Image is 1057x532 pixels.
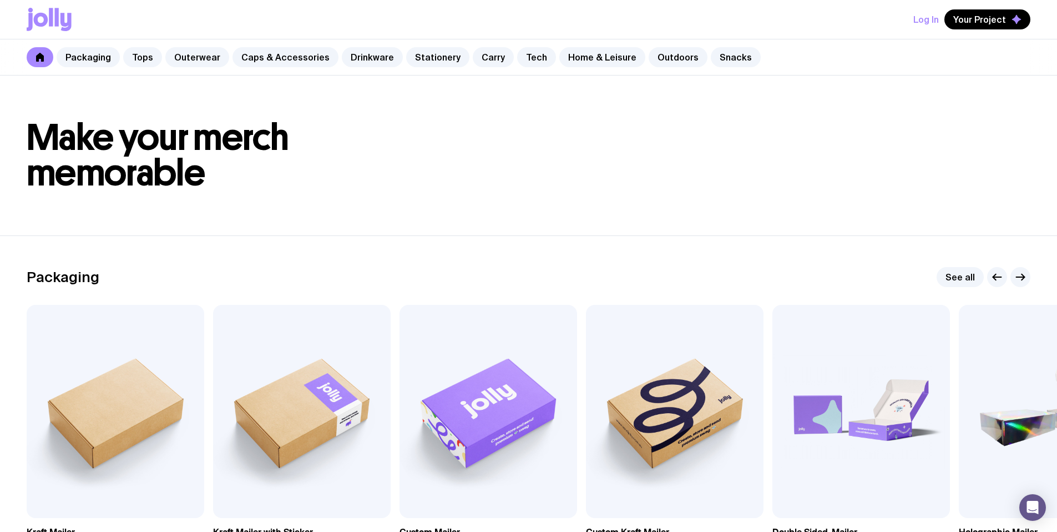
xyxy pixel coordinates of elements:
a: Outerwear [165,47,229,67]
span: Your Project [953,14,1006,25]
a: See all [937,267,984,287]
a: Home & Leisure [559,47,645,67]
button: Your Project [944,9,1030,29]
a: Tops [123,47,162,67]
a: Snacks [711,47,761,67]
a: Carry [473,47,514,67]
a: Packaging [57,47,120,67]
h2: Packaging [27,269,99,285]
div: Open Intercom Messenger [1019,494,1046,521]
a: Caps & Accessories [232,47,338,67]
a: Stationery [406,47,469,67]
span: Make your merch memorable [27,116,289,195]
button: Log In [913,9,939,29]
a: Tech [517,47,556,67]
a: Outdoors [649,47,707,67]
a: Drinkware [342,47,403,67]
